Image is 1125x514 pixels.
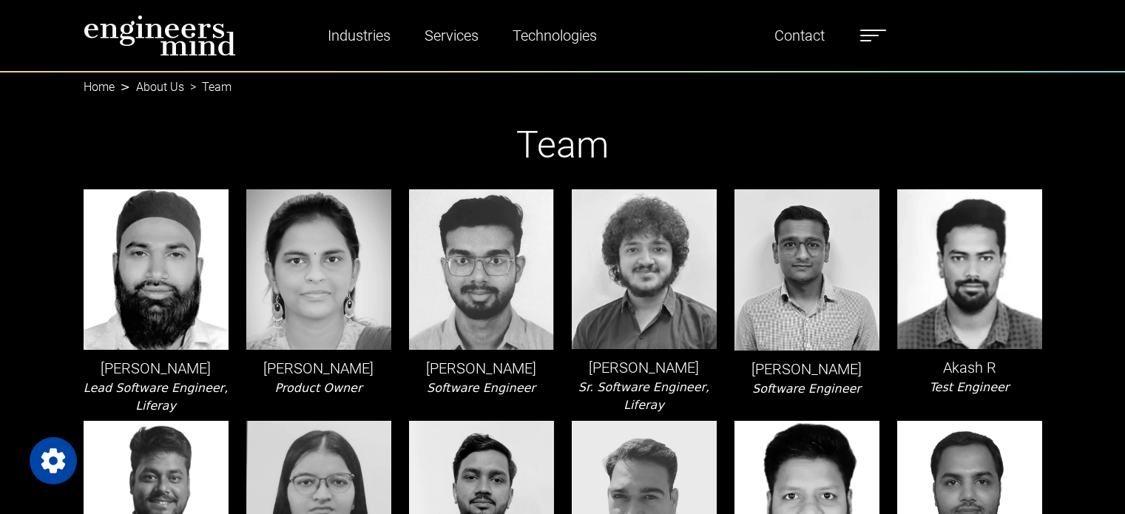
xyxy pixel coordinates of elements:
[409,357,554,379] p: [PERSON_NAME]
[84,71,1042,89] nav: breadcrumb
[734,358,879,380] p: [PERSON_NAME]
[419,18,484,53] a: Services
[897,189,1042,350] img: leader-img
[409,189,554,350] img: leader-img
[572,189,717,349] img: leader-img
[84,15,236,56] img: logo
[246,357,391,379] p: [PERSON_NAME]
[246,189,391,350] img: leader-img
[322,18,396,53] a: Industries
[572,356,717,379] p: [PERSON_NAME]
[930,380,1010,394] i: Test Engineer
[84,123,1042,167] h1: Team
[427,381,536,395] i: Software Engineer
[184,78,232,96] li: Team
[274,381,362,395] i: Product Owner
[507,18,603,53] a: Technologies
[734,189,879,351] img: leader-img
[84,357,229,379] p: [PERSON_NAME]
[84,80,115,94] a: Home
[752,382,861,396] i: Software Engineer
[768,18,831,53] a: Contact
[84,381,228,413] i: Lead Software Engineer, Liferay
[897,356,1042,379] p: Akash R
[578,380,709,412] i: Sr. Software Engineer, Liferay
[136,80,184,94] a: About Us
[84,189,229,350] img: leader-img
